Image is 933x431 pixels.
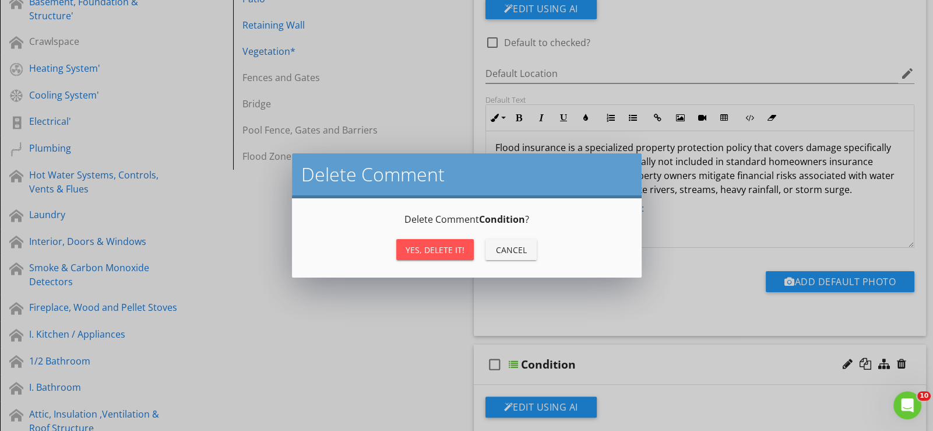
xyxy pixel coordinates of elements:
span: 10 [917,391,931,401]
button: Cancel [485,239,537,260]
button: Yes, Delete it! [396,239,474,260]
strong: Condition [479,213,525,226]
div: Cancel [495,244,527,256]
iframe: Intercom live chat [893,391,921,419]
h2: Delete Comment [301,163,632,186]
div: Yes, Delete it! [406,244,464,256]
p: Delete Comment ? [306,212,628,226]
